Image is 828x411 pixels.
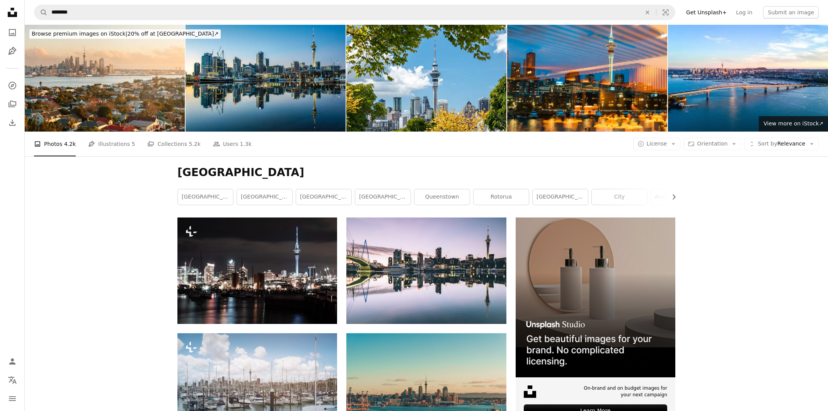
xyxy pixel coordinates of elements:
img: cityscape photo during daytime [346,217,506,324]
span: License [647,140,667,147]
a: Collections 5.2k [147,132,200,156]
button: Clear [639,5,656,20]
a: [GEOGRAPHIC_DATA] [296,189,351,205]
a: [GEOGRAPHIC_DATA] [355,189,411,205]
span: Orientation [697,140,727,147]
a: Collections [5,96,20,112]
img: a night view of a city with a very tall tower [177,217,337,324]
a: a night view of a city with a very tall tower [177,267,337,274]
span: 5.2k [189,140,200,148]
span: View more on iStock ↗ [763,120,823,127]
a: Illustrations 5 [88,132,135,156]
a: [GEOGRAPHIC_DATA] [237,189,292,205]
img: Reflection Of Buildings In Lake Against Sky [186,25,346,132]
span: Relevance [758,140,805,148]
img: Auckland city view during sunset. [25,25,185,132]
a: Get Unsplash+ [681,6,731,19]
a: auckland [GEOGRAPHIC_DATA] [651,189,706,205]
button: Sort byRelevance [744,138,819,150]
button: scroll list to the right [667,189,675,205]
a: [GEOGRAPHIC_DATA] [533,189,588,205]
button: Menu [5,391,20,406]
a: queenstown [414,189,470,205]
a: Explore [5,78,20,93]
a: Yacht at harbour in Auckland with city skyline and Auckland Sky Tower, the iconic landmark of Auc... [177,383,337,390]
a: Log in / Sign up [5,354,20,369]
a: rotorua [474,189,529,205]
h1: [GEOGRAPHIC_DATA] [177,166,675,180]
a: Photos [5,25,20,40]
span: 5 [132,140,135,148]
a: [GEOGRAPHIC_DATA] [178,189,233,205]
a: a view of a city and a body of water [346,383,506,390]
span: On-brand and on budget images for your next campaign [579,385,667,398]
a: Log in [731,6,757,19]
a: Browse premium images on iStock|20% off at [GEOGRAPHIC_DATA]↗ [25,25,225,43]
img: file-1631678316303-ed18b8b5cb9cimage [524,385,536,398]
span: 1.3k [240,140,252,148]
a: Download History [5,115,20,130]
a: Users 1.3k [213,132,252,156]
a: city [592,189,647,205]
a: Illustrations [5,43,20,59]
button: Search Unsplash [34,5,48,20]
a: View more on iStock↗ [759,116,828,132]
form: Find visuals sitewide [34,5,675,20]
span: 20% off at [GEOGRAPHIC_DATA] ↗ [32,31,218,37]
button: Orientation [683,138,741,150]
img: View Of Auckland City At Waterfront Against Cloudy Sky [668,25,828,132]
button: Visual search [656,5,675,20]
button: Submit an image [763,6,819,19]
img: file-1715714113747-b8b0561c490eimage [516,217,675,377]
button: Language [5,372,20,388]
span: Sort by [758,140,777,147]
img: Central business district Auckland, New Zealand [346,25,506,132]
img: Auckland city reflection through glass windows. [507,25,667,132]
button: License [633,138,681,150]
span: Browse premium images on iStock | [32,31,127,37]
a: cityscape photo during daytime [346,267,506,274]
